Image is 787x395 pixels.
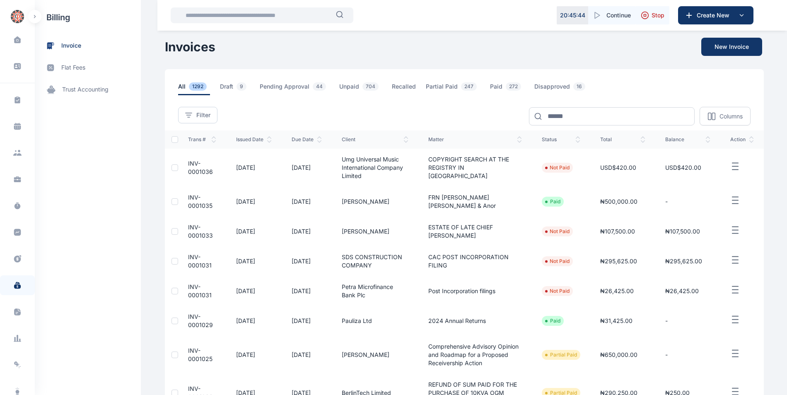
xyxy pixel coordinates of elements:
span: flat fees [61,63,85,72]
span: 44 [313,82,326,91]
span: issued date [236,136,272,143]
a: trust accounting [35,79,141,101]
a: Disapproved16 [534,82,599,95]
h1: Invoices [165,39,215,54]
td: COPYRIGHT SEARCH AT THE REGISTRY IN [GEOGRAPHIC_DATA] [418,149,532,187]
td: [DATE] [282,246,332,276]
li: Not Paid [545,258,570,265]
span: ₦295,625.00 [600,258,637,265]
span: USD$420.00 [665,164,701,171]
a: INV-0001033 [188,224,213,239]
a: All1292 [178,82,220,95]
a: Pending Approval44 [260,82,339,95]
td: Post Incorporation filings [418,276,532,306]
li: Not Paid [545,164,570,171]
span: status [542,136,580,143]
a: INV-0001031 [188,283,212,299]
span: Partial Paid [426,82,480,95]
span: ₦650,000.00 [600,351,637,358]
a: INV-0001029 [188,313,213,328]
td: [DATE] [226,187,282,217]
td: Umg Universal Music International Company Limited [332,149,418,187]
span: client [342,136,408,143]
td: [DATE] [226,276,282,306]
a: INV-0001036 [188,160,213,175]
span: 704 [362,82,379,91]
span: INV-0001031 [188,253,212,269]
li: Paid [545,318,560,324]
button: New Invoice [701,38,762,56]
a: Unpaid704 [339,82,392,95]
a: INV-0001025 [188,347,212,362]
button: Columns [700,107,751,125]
a: Paid272 [490,82,534,95]
span: Draft [220,82,250,95]
span: total [600,136,645,143]
td: [DATE] [226,149,282,187]
span: ₦26,425.00 [600,287,634,294]
td: [DATE] [282,336,332,374]
p: Columns [719,112,743,120]
span: 1292 [189,82,207,91]
span: 247 [461,82,477,91]
td: [DATE] [226,246,282,276]
li: Not Paid [545,228,570,235]
td: ESTATE OF LATE CHIEF [PERSON_NAME] [418,217,532,246]
li: Paid [545,198,560,205]
li: Partial Paid [545,352,577,358]
span: Matter [428,136,522,143]
span: balance [665,136,710,143]
span: - [665,198,668,205]
a: Partial Paid247 [426,82,490,95]
button: Stop [636,6,669,24]
td: [DATE] [282,306,332,336]
span: Filter [196,111,210,119]
span: - [665,317,668,324]
a: INV-0001035 [188,194,212,209]
td: [DATE] [226,217,282,246]
span: 16 [573,82,585,91]
span: 272 [506,82,521,91]
p: 20 : 45 : 44 [560,11,585,19]
a: invoice [35,35,141,57]
span: Continue [606,11,631,19]
td: [DATE] [282,276,332,306]
button: Continue [588,6,636,24]
span: Pending Approval [260,82,329,95]
td: [PERSON_NAME] [332,336,418,374]
td: [DATE] [282,149,332,187]
span: Stop [652,11,664,19]
a: flat fees [35,57,141,79]
button: Filter [178,107,217,123]
span: action [730,136,754,143]
td: [PERSON_NAME] [332,187,418,217]
span: Disapproved [534,82,589,95]
td: Petra Microfinance Bank Plc [332,276,418,306]
td: CAC POST INCORPORATION FILING [418,246,532,276]
td: FRN [PERSON_NAME] [PERSON_NAME] & Anor [418,187,532,217]
td: Pauliza Ltd [332,306,418,336]
span: ₦107,500.00 [665,228,700,235]
span: Paid [490,82,524,95]
span: Trans # [188,136,216,143]
span: Create New [693,11,736,19]
td: 2024 Annual Returns [418,306,532,336]
a: Recalled [392,82,426,95]
td: [DATE] [226,306,282,336]
li: Not Paid [545,288,570,294]
span: trust accounting [62,85,109,94]
a: Draft9 [220,82,260,95]
span: ₦31,425.00 [600,317,632,324]
span: invoice [61,41,81,50]
td: [DATE] [282,217,332,246]
td: Comprehensive Advisory Opinion and Roadmap for a Proposed Receivership Action [418,336,532,374]
span: ₦26,425.00 [665,287,699,294]
span: 9 [237,82,246,91]
span: All [178,82,210,95]
td: [PERSON_NAME] [332,217,418,246]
